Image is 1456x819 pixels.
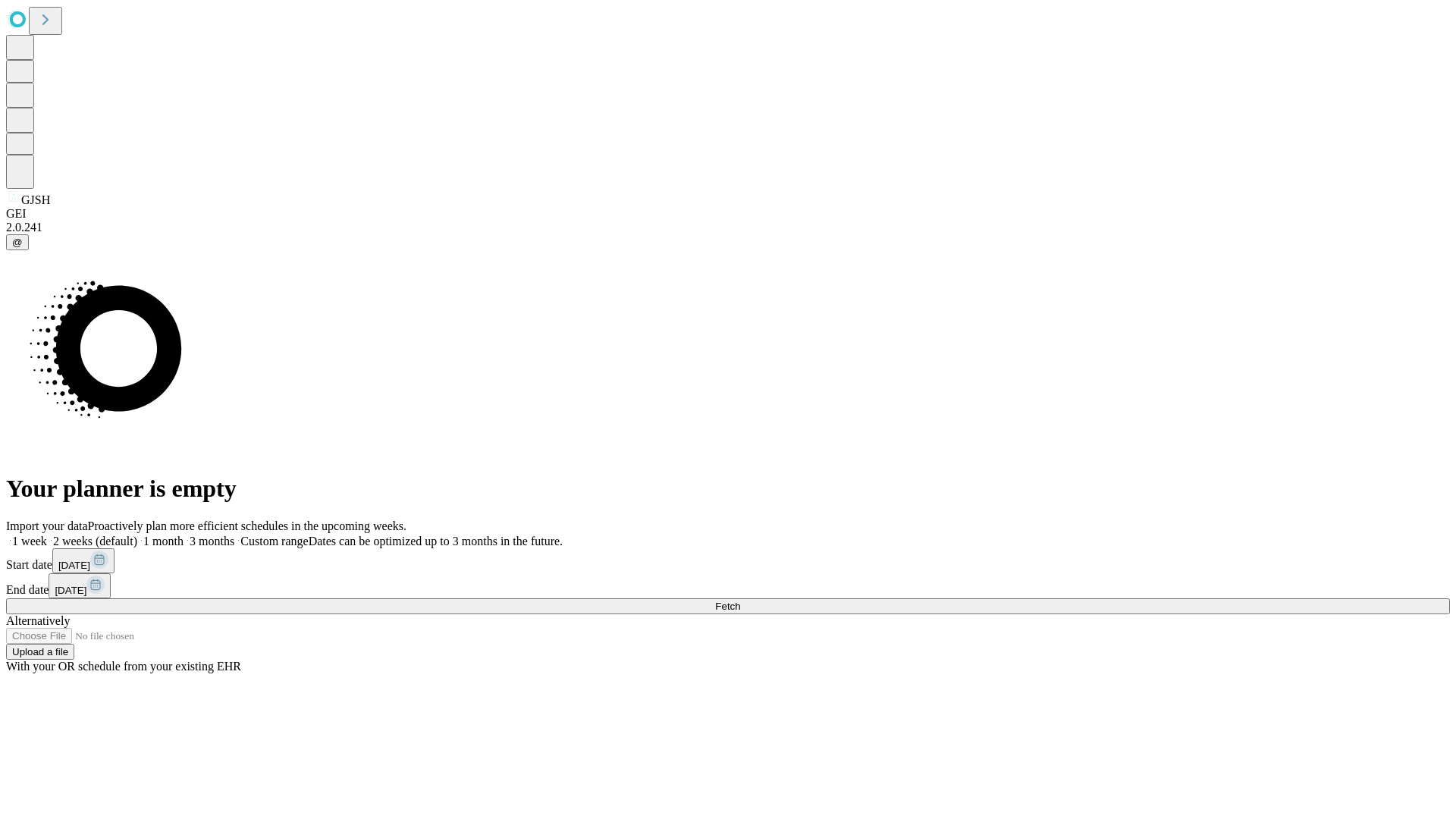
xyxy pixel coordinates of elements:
span: Proactively plan more efficient schedules in the upcoming weeks. [88,519,406,532]
div: 2.0.241 [6,221,1450,234]
span: Alternatively [6,614,70,627]
button: [DATE] [52,548,115,573]
span: 2 weeks (default) [53,535,137,548]
span: Fetch [715,601,740,612]
button: [DATE] [49,573,111,598]
span: Import your data [6,519,88,532]
span: 1 week [12,535,47,548]
span: Custom range [240,535,308,548]
span: 1 month [143,535,184,548]
h1: Your planner is empty [6,475,1450,503]
div: Start date [6,548,1450,573]
span: @ [12,237,23,248]
button: Fetch [6,598,1450,614]
button: Upload a file [6,644,74,660]
div: End date [6,573,1450,598]
span: 3 months [190,535,234,548]
span: [DATE] [55,585,86,596]
div: GEI [6,207,1450,221]
span: With your OR schedule from your existing EHR [6,660,241,673]
span: GJSH [21,193,50,206]
button: @ [6,234,29,250]
span: Dates can be optimized up to 3 months in the future. [309,535,563,548]
span: [DATE] [58,560,90,571]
